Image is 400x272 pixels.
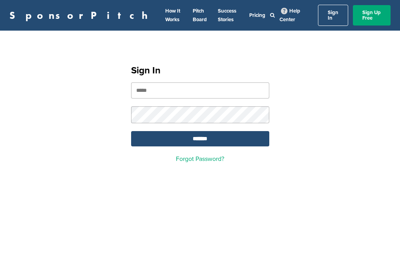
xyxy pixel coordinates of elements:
a: Pitch Board [193,8,207,23]
a: Sign Up Free [353,5,391,26]
a: How It Works [165,8,180,23]
a: Pricing [249,12,265,18]
a: Forgot Password? [176,155,224,163]
a: SponsorPitch [9,10,153,20]
a: Help Center [279,6,300,24]
a: Sign In [318,5,348,26]
h1: Sign In [131,64,269,78]
a: Success Stories [218,8,236,23]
